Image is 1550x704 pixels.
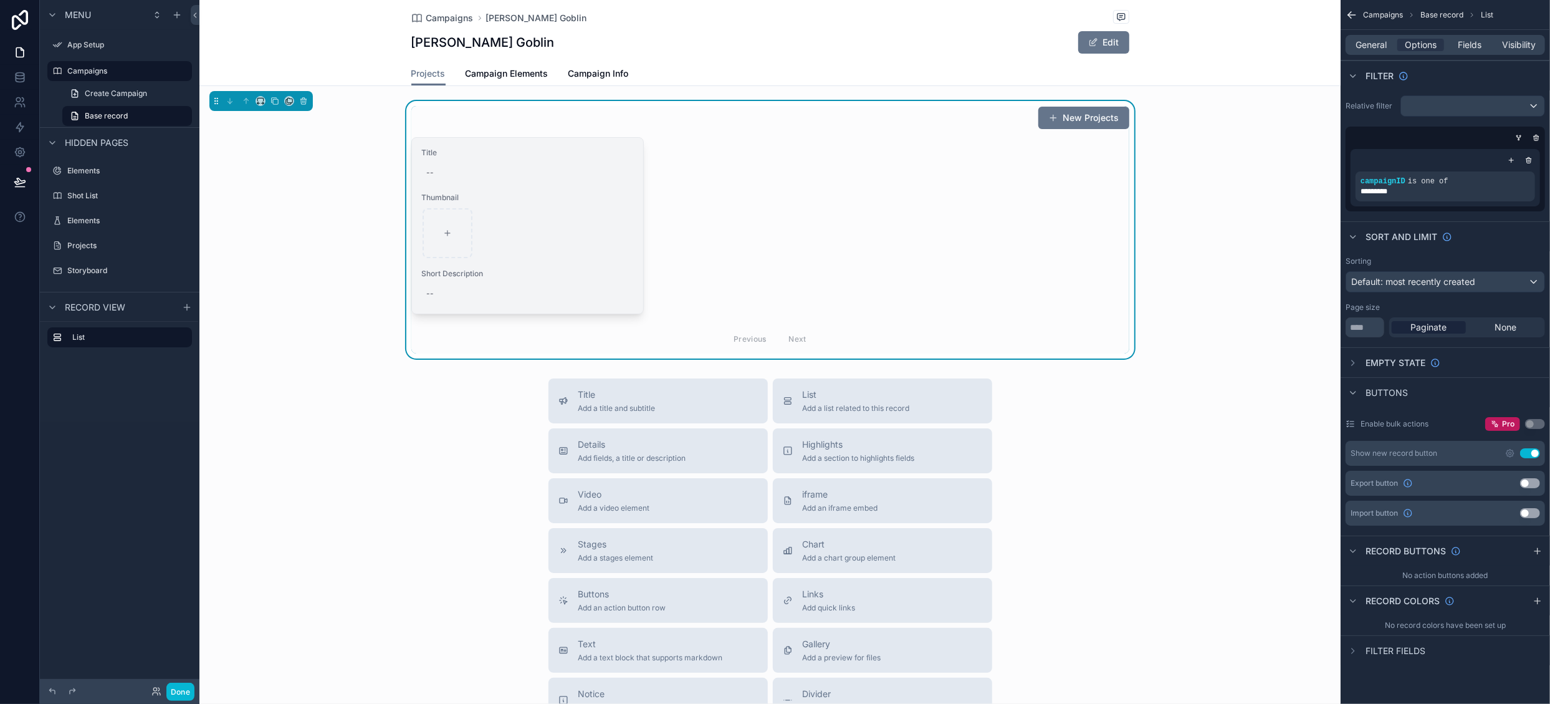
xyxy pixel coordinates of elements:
a: Shot List [47,186,192,206]
span: Buttons [1366,387,1408,399]
label: App Setup [67,40,189,50]
span: Add a section to highlights fields [803,453,915,463]
span: Divider [803,688,849,700]
span: Chart [803,538,896,551]
span: Create Campaign [85,89,147,99]
span: Add a list related to this record [803,403,910,413]
span: Highlights [803,438,915,451]
button: TitleAdd a title and subtitle [548,379,768,423]
button: VideoAdd a video element [548,478,768,523]
span: Title [422,148,633,158]
a: Title--ThumbnailShort Description-- [411,137,644,314]
label: Relative filter [1346,101,1395,111]
span: Text [578,638,723,650]
span: Campaign Elements [466,67,548,80]
button: DetailsAdd fields, a title or description [548,428,768,473]
span: Base record [1420,10,1463,20]
span: Links [803,588,856,600]
span: Sort And Limit [1366,231,1437,243]
span: Filter [1366,70,1394,82]
label: Enable bulk actions [1361,419,1428,429]
span: Base record [85,111,128,121]
span: Short Description [422,269,633,279]
label: Storyboard [67,266,189,276]
span: Paginate [1411,321,1447,334]
span: Menu [65,9,91,21]
span: General [1356,39,1387,51]
label: List [72,332,182,342]
span: Stages [578,538,654,551]
label: Shot List [67,191,189,201]
div: -- [427,168,434,178]
span: Projects [411,67,446,80]
a: App Setup [47,35,192,55]
span: Record view [65,301,125,314]
span: Hidden pages [65,137,128,149]
button: Default: most recently created [1346,271,1545,292]
a: Projects [47,236,192,256]
span: Empty state [1366,357,1425,369]
span: Add a video element [578,503,650,513]
span: Options [1405,39,1437,51]
span: Thumbnail [422,193,633,203]
span: is one of [1408,177,1448,186]
span: Add a preview for files [803,653,881,663]
label: Sorting [1346,256,1371,266]
span: Buttons [578,588,666,600]
span: Record buttons [1366,545,1446,557]
a: Base record [62,106,192,126]
span: Gallery [803,638,881,650]
span: Video [578,488,650,501]
span: Add quick links [803,603,856,613]
span: Notice [578,688,653,700]
span: Fields [1458,39,1482,51]
button: ButtonsAdd an action button row [548,578,768,623]
span: Export button [1351,478,1398,488]
div: scrollable content [40,322,199,360]
label: Elements [67,216,189,226]
span: Campaigns [426,12,474,24]
button: iframeAdd an iframe embed [773,478,992,523]
a: Projects [411,62,446,86]
span: Details [578,438,686,451]
span: Pro [1502,419,1514,429]
span: campaignID [1361,177,1405,186]
div: -- [427,289,434,299]
span: Campaign Info [568,67,629,80]
div: No action buttons added [1341,566,1550,586]
span: Add fields, a title or description [578,453,686,463]
a: Campaign Info [568,62,629,87]
span: iframe [803,488,878,501]
span: List [803,388,910,401]
span: Filter fields [1366,645,1425,657]
span: Add an action button row [578,603,666,613]
span: Campaigns [1363,10,1403,20]
button: LinksAdd quick links [773,578,992,623]
span: Add a title and subtitle [578,403,656,413]
div: No record colors have been set up [1341,615,1550,635]
div: Show new record button [1351,448,1437,458]
span: Add an iframe embed [803,503,878,513]
button: ChartAdd a chart group element [773,528,992,573]
label: Page size [1346,302,1380,312]
span: Visibility [1503,39,1536,51]
button: New Projects [1038,107,1129,129]
label: Campaigns [67,66,184,76]
a: Create Campaign [62,84,192,104]
a: Elements [47,161,192,181]
button: StagesAdd a stages element [548,528,768,573]
span: List [1481,10,1493,20]
span: Add a chart group element [803,553,896,563]
span: Add a stages element [578,553,654,563]
span: Record colors [1366,595,1440,607]
label: Elements [67,166,189,176]
a: [PERSON_NAME] Goblin [486,12,587,24]
a: Storyboard [47,261,192,281]
button: ListAdd a list related to this record [773,379,992,423]
a: Campaign Elements [466,62,548,87]
button: Edit [1078,31,1129,54]
h1: [PERSON_NAME] Goblin [411,34,555,51]
a: Campaigns [47,61,192,81]
span: None [1495,321,1516,334]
